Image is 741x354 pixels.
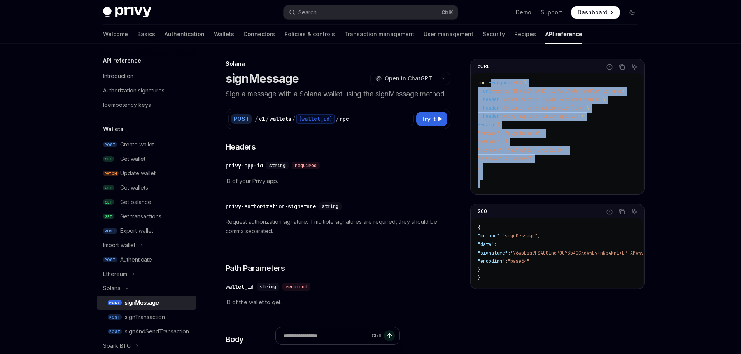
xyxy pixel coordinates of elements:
a: Dashboard [571,6,620,19]
div: privy-app-id [226,162,263,169]
h1: signMessage [226,71,299,85]
span: --header [478,105,499,111]
span: GET [103,156,114,162]
span: Ctrl K [441,9,453,16]
button: Copy the contents from the code block [617,62,627,72]
div: / [255,115,258,123]
span: "message": "aGVsbG8sIFByaXZ5IQ=", [478,147,568,153]
img: dark logo [103,7,151,18]
span: : [499,233,502,239]
a: User management [424,25,473,44]
div: required [292,162,320,169]
a: GETGet wallets [97,181,196,195]
span: Try it [421,114,436,124]
div: Get transactions [120,212,161,221]
span: POST [103,228,117,234]
div: {wallet_id} [296,114,335,124]
span: POST [513,80,524,86]
a: Introduction [97,69,196,83]
span: \ [603,96,606,103]
span: --header [478,113,499,119]
a: POSTCreate wallet [97,138,196,152]
a: PATCHUpdate wallet [97,166,196,180]
span: Request authorization signature. If multiple signatures are required, they should be comma separa... [226,217,450,236]
button: Try it [416,112,447,126]
div: wallets [270,115,291,123]
span: } [478,164,480,170]
h5: API reference [103,56,141,65]
span: string [322,203,338,209]
span: POST [103,142,117,148]
span: Dashboard [578,9,608,16]
a: Security [483,25,505,44]
span: "data" [478,241,494,248]
a: Basics [137,25,155,44]
a: Transaction management [344,25,414,44]
div: 200 [475,207,489,216]
a: POSTExport wallet [97,224,196,238]
span: "method" [478,233,499,239]
a: Authorization signatures [97,84,196,98]
span: : { [494,241,502,248]
a: Authentication [165,25,205,44]
button: Open in ChatGPT [370,72,437,85]
span: , [538,233,540,239]
span: '{ [494,122,499,128]
button: Report incorrect code [604,207,615,217]
div: Export wallet [120,226,153,235]
a: Welcome [103,25,128,44]
h5: Wallets [103,124,123,134]
div: cURL [475,62,492,71]
span: --data [478,122,494,128]
a: Wallets [214,25,234,44]
button: Toggle Import wallet section [97,238,196,252]
div: Update wallet [120,169,156,178]
span: \ [581,113,584,119]
div: Get wallets [120,183,148,192]
div: Authorization signatures [103,86,165,95]
button: Open search [284,5,458,19]
a: Demo [516,9,531,16]
span: --request [489,80,513,86]
div: / [336,115,339,123]
button: Report incorrect code [604,62,615,72]
a: GETGet balance [97,195,196,209]
div: / [266,115,269,123]
span: "signMessage" [502,233,538,239]
span: --url [478,88,491,94]
a: Policies & controls [284,25,335,44]
div: Import wallet [103,241,135,250]
span: GET [103,185,114,191]
span: 'Content-Type: application/json' [499,105,587,111]
a: GETGet transactions [97,209,196,223]
span: "method": "signMessage", [478,130,543,136]
div: / [292,115,295,123]
span: { [478,225,480,231]
span: ' [478,180,480,187]
button: Toggle dark mode [626,6,638,19]
span: https://[DOMAIN_NAME]/v1/wallets/{wallet_id}/rpc [491,88,622,94]
span: \ [524,80,527,86]
button: Copy the contents from the code block [617,207,627,217]
span: Open in ChatGPT [385,75,432,82]
span: ID of your Privy app. [226,176,450,186]
div: Get wallet [120,154,145,164]
div: Get balance [120,197,151,207]
span: Headers [226,141,256,152]
span: 'Authorization: Basic <encoded-value>' [499,96,603,103]
span: --header [478,96,499,103]
span: 'privy-app-id: <privy-app-id>' [499,113,581,119]
div: rpc [340,115,349,123]
a: Connectors [243,25,275,44]
span: string [269,162,286,169]
div: Solana [226,60,450,68]
span: \ [622,88,625,94]
button: Ask AI [629,62,639,72]
span: GET [103,199,114,205]
div: Introduction [103,71,133,81]
span: "encoding": "base64" [478,155,532,161]
button: Ask AI [629,207,639,217]
a: API reference [545,25,582,44]
span: } [478,172,480,178]
div: Search... [298,8,320,17]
